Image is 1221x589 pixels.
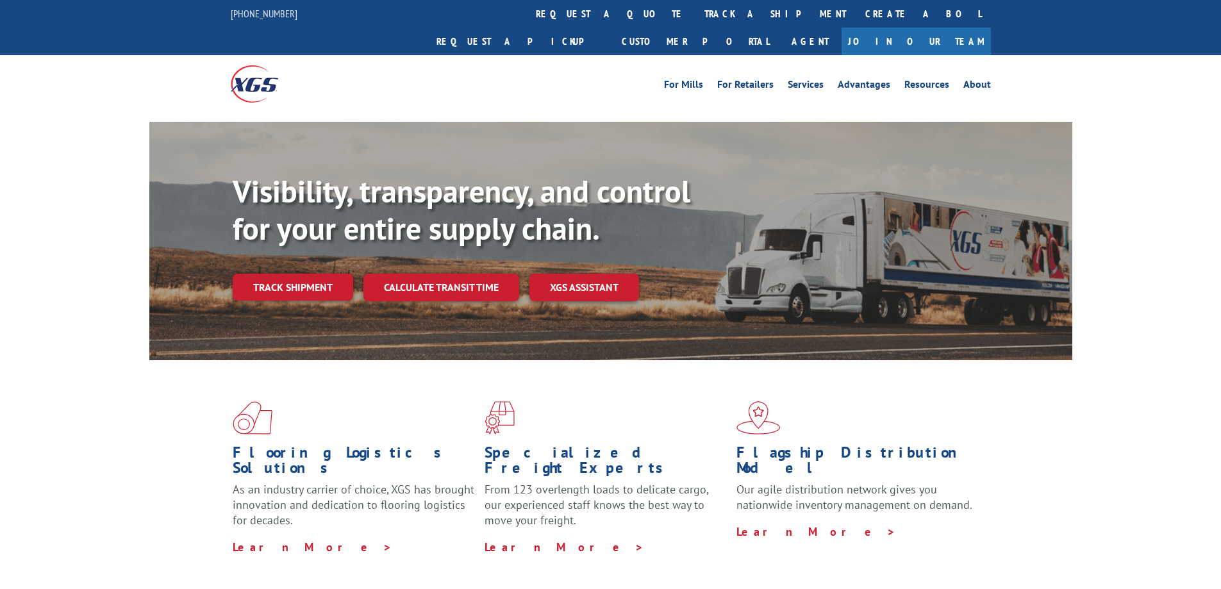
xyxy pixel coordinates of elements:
p: From 123 overlength loads to delicate cargo, our experienced staff knows the best way to move you... [485,482,727,539]
a: About [963,79,991,94]
a: [PHONE_NUMBER] [231,7,297,20]
img: xgs-icon-total-supply-chain-intelligence-red [233,401,272,435]
h1: Flooring Logistics Solutions [233,445,475,482]
a: Learn More > [485,540,644,554]
img: xgs-icon-flagship-distribution-model-red [736,401,781,435]
span: As an industry carrier of choice, XGS has brought innovation and dedication to flooring logistics... [233,482,474,527]
a: Join Our Team [842,28,991,55]
h1: Specialized Freight Experts [485,445,727,482]
a: Agent [779,28,842,55]
a: Learn More > [736,524,896,539]
a: Track shipment [233,274,353,301]
a: For Mills [664,79,703,94]
a: Customer Portal [612,28,779,55]
img: xgs-icon-focused-on-flooring-red [485,401,515,435]
a: XGS ASSISTANT [529,274,639,301]
a: Request a pickup [427,28,612,55]
a: Calculate transit time [363,274,519,301]
b: Visibility, transparency, and control for your entire supply chain. [233,171,690,248]
a: Resources [904,79,949,94]
a: For Retailers [717,79,774,94]
a: Learn More > [233,540,392,554]
h1: Flagship Distribution Model [736,445,979,482]
span: Our agile distribution network gives you nationwide inventory management on demand. [736,482,972,512]
a: Advantages [838,79,890,94]
a: Services [788,79,824,94]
